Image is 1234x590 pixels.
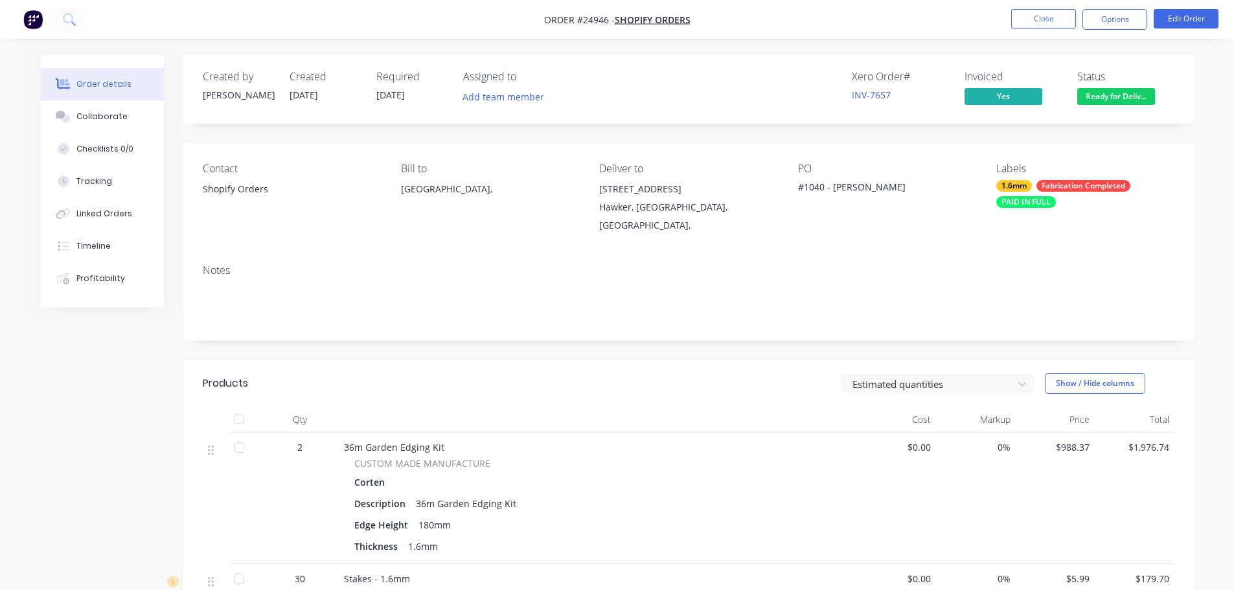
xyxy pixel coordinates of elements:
div: Linked Orders [76,208,132,220]
div: Created [290,71,361,83]
div: [STREET_ADDRESS]Hawker, [GEOGRAPHIC_DATA], [GEOGRAPHIC_DATA], [599,180,777,234]
div: Labels [996,163,1174,175]
div: Bill to [401,163,578,175]
div: 1.6mm [996,180,1032,192]
button: Add team member [463,88,551,106]
button: Tracking [41,165,164,198]
span: $988.37 [1021,440,1090,454]
div: Fabrication Completed [1036,180,1130,192]
img: Factory [23,10,43,29]
div: Deliver to [599,163,777,175]
div: PAID IN FULL [996,196,1056,208]
div: Invoiced [965,71,1062,83]
div: PO [798,163,976,175]
span: $1,976.74 [1100,440,1169,454]
span: Stakes - 1.6mm [344,573,410,585]
span: CUSTOM MADE MANUFACTURE [354,457,490,470]
div: Edge Height [354,516,413,534]
button: Timeline [41,230,164,262]
div: Contact [203,163,380,175]
div: Total [1095,407,1174,433]
span: 0% [941,440,1011,454]
div: [GEOGRAPHIC_DATA], [401,180,578,221]
div: Cost [857,407,937,433]
div: [STREET_ADDRESS] [599,180,777,198]
div: Status [1077,71,1174,83]
span: 0% [941,572,1011,585]
a: SHOPIFY ORDERS [615,14,691,26]
div: Price [1016,407,1095,433]
div: Shopify Orders [203,180,380,198]
span: Order #24946 - [544,14,615,26]
span: $0.00 [862,572,931,585]
div: Assigned to [463,71,593,83]
div: Products [203,376,248,391]
div: Shopify Orders [203,180,380,221]
span: Ready for Deliv... [1077,88,1155,104]
div: Corten [354,473,390,492]
button: Show / Hide columns [1045,373,1145,394]
span: [DATE] [290,89,318,101]
button: Linked Orders [41,198,164,230]
div: [GEOGRAPHIC_DATA], [401,180,578,198]
div: Profitability [76,273,125,284]
div: #1040 - [PERSON_NAME] [798,180,960,198]
button: Add team member [455,88,551,106]
div: Order details [76,78,131,90]
div: 1.6mm [403,537,443,556]
span: 2 [297,440,303,454]
span: Yes [965,88,1042,104]
div: Required [376,71,448,83]
div: Timeline [76,240,111,252]
button: Collaborate [41,100,164,133]
div: Qty [261,407,339,433]
div: Notes [203,264,1174,277]
a: INV-7657 [852,89,891,101]
span: $0.00 [862,440,931,454]
div: Collaborate [76,111,128,122]
div: Thickness [354,537,403,556]
button: Profitability [41,262,164,295]
div: Created by [203,71,274,83]
button: Close [1011,9,1076,28]
div: Xero Order # [852,71,949,83]
div: 36m Garden Edging Kit [411,494,521,513]
button: Edit Order [1154,9,1218,28]
div: 180mm [413,516,456,534]
span: 30 [295,572,305,585]
span: $5.99 [1021,572,1090,585]
span: [DATE] [376,89,405,101]
span: $179.70 [1100,572,1169,585]
div: Markup [936,407,1016,433]
div: Tracking [76,176,112,187]
div: Description [354,494,411,513]
button: Options [1082,9,1147,30]
button: Ready for Deliv... [1077,88,1155,108]
span: 36m Garden Edging Kit [344,441,444,453]
div: Checklists 0/0 [76,143,133,155]
button: Order details [41,68,164,100]
button: Checklists 0/0 [41,133,164,165]
div: Hawker, [GEOGRAPHIC_DATA], [GEOGRAPHIC_DATA], [599,198,777,234]
div: [PERSON_NAME] [203,88,274,102]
